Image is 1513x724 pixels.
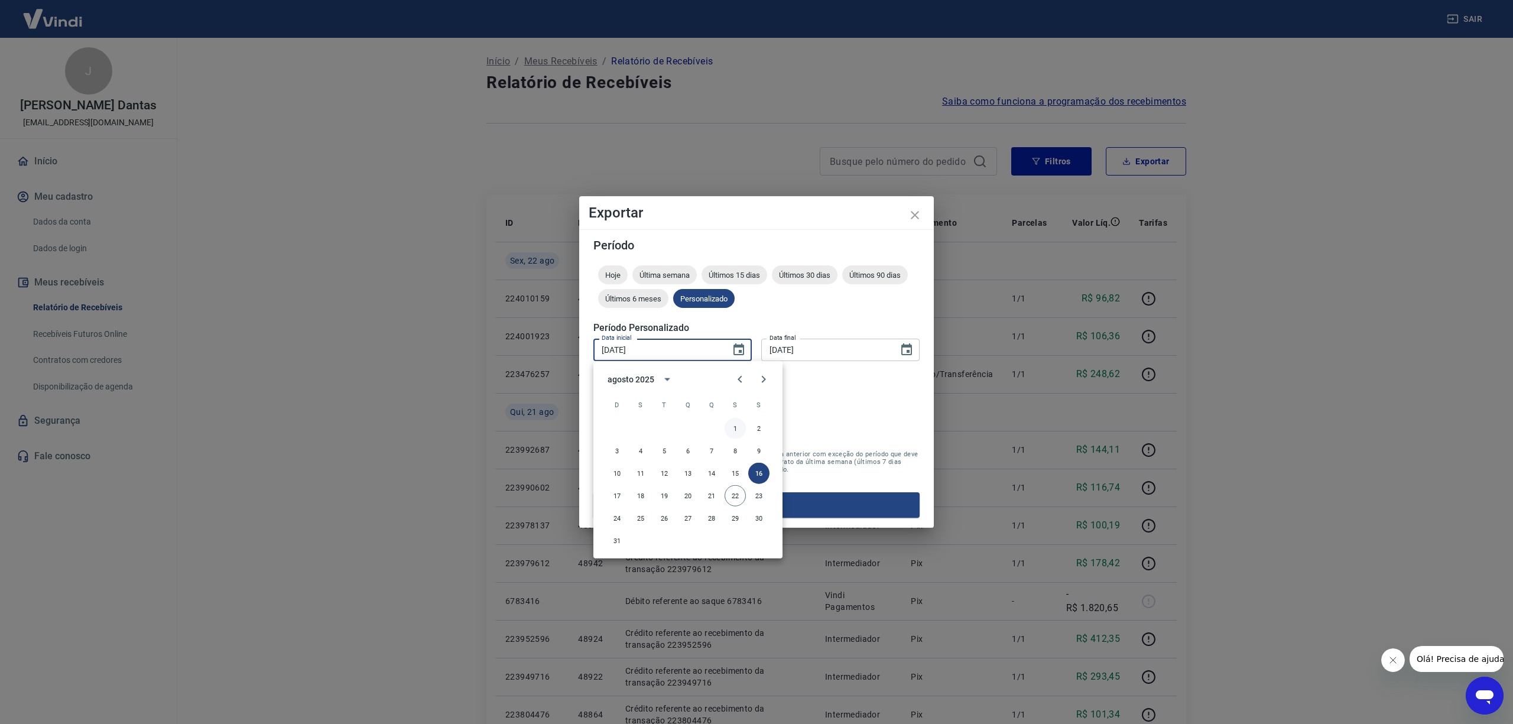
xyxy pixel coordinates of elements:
[598,294,668,303] span: Últimos 6 meses
[1410,646,1504,672] iframe: Mensagem da empresa
[727,338,751,362] button: Choose date, selected date is 16 de ago de 2025
[725,393,746,417] span: sexta-feira
[1381,648,1405,672] iframe: Fechar mensagem
[593,339,722,361] input: DD/MM/YYYY
[770,333,796,342] label: Data final
[602,333,632,342] label: Data inicial
[677,440,699,462] button: 6
[657,369,677,389] button: calendar view is open, switch to year view
[606,440,628,462] button: 3
[630,463,651,484] button: 11
[606,485,628,507] button: 17
[593,322,920,334] h5: Período Personalizado
[701,393,722,417] span: quinta-feira
[748,463,770,484] button: 16
[748,393,770,417] span: sábado
[677,393,699,417] span: quarta-feira
[677,508,699,529] button: 27
[1466,677,1504,715] iframe: Botão para abrir a janela de mensagens
[598,271,628,280] span: Hoje
[701,508,722,529] button: 28
[632,271,697,280] span: Última semana
[589,206,924,220] h4: Exportar
[702,271,767,280] span: Últimos 15 dias
[725,485,746,507] button: 22
[606,393,628,417] span: domingo
[654,463,675,484] button: 12
[725,508,746,529] button: 29
[725,418,746,439] button: 1
[654,485,675,507] button: 19
[630,440,651,462] button: 4
[632,265,697,284] div: Última semana
[772,265,837,284] div: Últimos 30 dias
[606,463,628,484] button: 10
[772,271,837,280] span: Últimos 30 dias
[748,440,770,462] button: 9
[702,265,767,284] div: Últimos 15 dias
[654,440,675,462] button: 5
[654,393,675,417] span: terça-feira
[677,485,699,507] button: 20
[593,239,920,251] h5: Período
[748,508,770,529] button: 30
[725,440,746,462] button: 8
[752,368,775,391] button: Next month
[598,265,628,284] div: Hoje
[701,440,722,462] button: 7
[842,271,908,280] span: Últimos 90 dias
[761,339,890,361] input: DD/MM/YYYY
[748,418,770,439] button: 2
[608,373,654,385] div: agosto 2025
[725,463,746,484] button: 15
[842,265,908,284] div: Últimos 90 dias
[606,530,628,551] button: 31
[701,463,722,484] button: 14
[673,289,735,308] div: Personalizado
[901,201,929,229] button: close
[728,368,752,391] button: Previous month
[7,8,99,18] span: Olá! Precisa de ajuda?
[895,338,918,362] button: Choose date, selected date is 22 de ago de 2025
[701,485,722,507] button: 21
[598,289,668,308] div: Últimos 6 meses
[630,485,651,507] button: 18
[654,508,675,529] button: 26
[673,294,735,303] span: Personalizado
[606,508,628,529] button: 24
[630,393,651,417] span: segunda-feira
[748,485,770,507] button: 23
[630,508,651,529] button: 25
[677,463,699,484] button: 13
